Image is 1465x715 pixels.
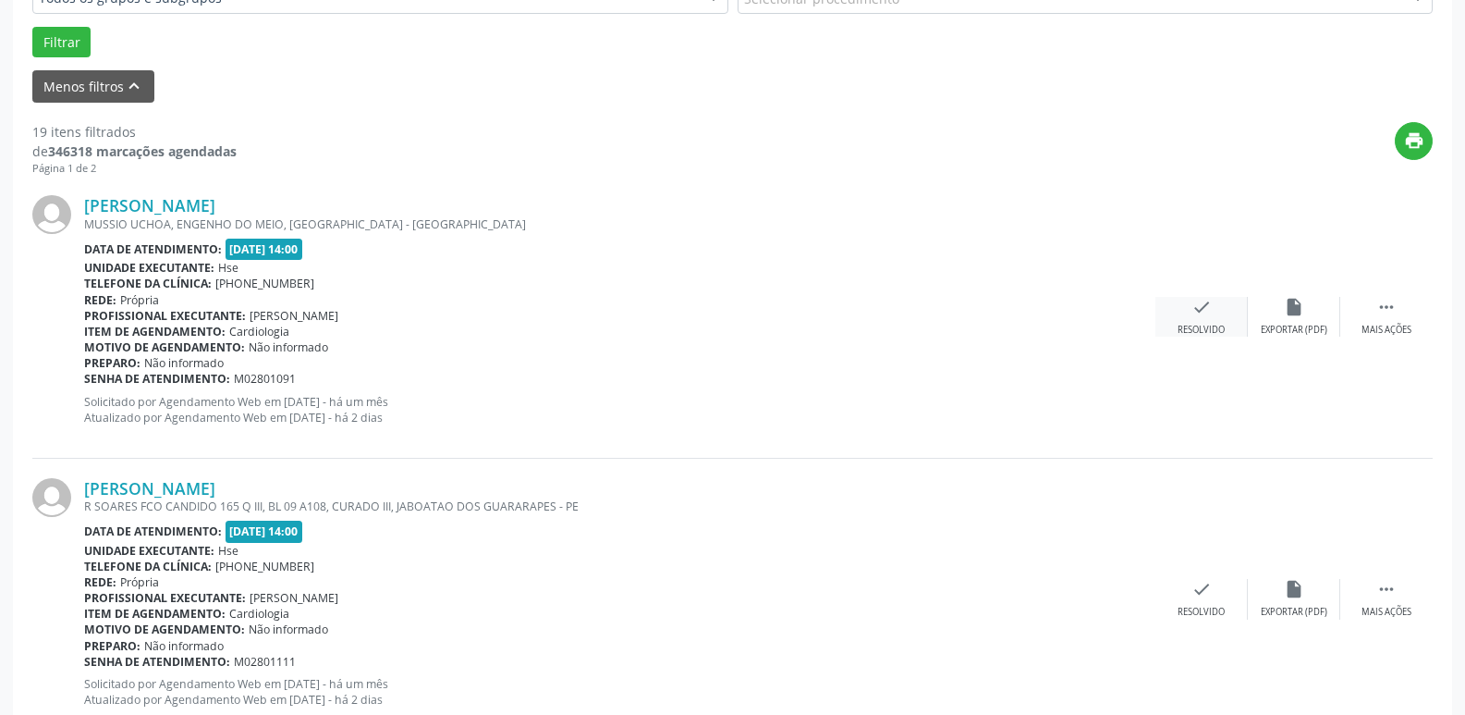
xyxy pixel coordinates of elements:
span: Não informado [144,355,224,371]
span: Cardiologia [229,324,289,339]
b: Rede: [84,574,116,590]
span: Hse [218,543,238,559]
strong: 346318 marcações agendadas [48,142,237,160]
div: de [32,142,237,161]
div: R SOARES FCO CANDIDO 165 Q III, BL 09 A108, CURADO III, JABOATAO DOS GUARARAPES - PE [84,499,1155,514]
button: Menos filtroskeyboard_arrow_up [32,70,154,103]
span: [PERSON_NAME] [250,308,338,324]
i: insert_drive_file [1284,579,1304,599]
div: Mais ações [1361,324,1411,337]
a: [PERSON_NAME] [84,478,215,499]
span: [PERSON_NAME] [250,590,338,606]
span: [PHONE_NUMBER] [215,559,314,574]
b: Motivo de agendamento: [84,622,245,637]
img: img [32,195,71,234]
b: Item de agendamento: [84,324,226,339]
div: MUSSIO UCHOA, ENGENHO DO MEIO, [GEOGRAPHIC_DATA] - [GEOGRAPHIC_DATA] [84,216,1155,232]
b: Item de agendamento: [84,606,226,622]
b: Profissional executante: [84,308,246,324]
span: Não informado [249,339,328,355]
i: check [1191,579,1212,599]
b: Telefone da clínica: [84,276,212,291]
div: Exportar (PDF) [1261,606,1327,619]
span: Não informado [249,622,328,637]
b: Senha de atendimento: [84,371,230,387]
span: Não informado [144,638,224,654]
button: print [1395,122,1433,160]
span: M02801111 [234,654,296,670]
span: Cardiologia [229,606,289,622]
div: Página 1 de 2 [32,161,237,177]
div: Resolvido [1178,606,1225,619]
button: Filtrar [32,27,91,58]
i: insert_drive_file [1284,297,1304,317]
b: Preparo: [84,355,140,371]
img: img [32,478,71,517]
i:  [1376,579,1397,599]
span: Própria [120,574,159,590]
div: Mais ações [1361,606,1411,619]
b: Rede: [84,292,116,308]
div: Resolvido [1178,324,1225,337]
b: Telefone da clínica: [84,559,212,574]
i: keyboard_arrow_up [124,76,144,96]
span: Hse [218,260,238,276]
i: check [1191,297,1212,317]
b: Data de atendimento: [84,241,222,257]
span: Própria [120,292,159,308]
p: Solicitado por Agendamento Web em [DATE] - há um mês Atualizado por Agendamento Web em [DATE] - h... [84,394,1155,425]
p: Solicitado por Agendamento Web em [DATE] - há um mês Atualizado por Agendamento Web em [DATE] - h... [84,676,1155,708]
b: Unidade executante: [84,543,214,559]
span: [DATE] 14:00 [226,239,303,260]
span: M02801091 [234,371,296,387]
a: [PERSON_NAME] [84,195,215,216]
div: Exportar (PDF) [1261,324,1327,337]
b: Unidade executante: [84,260,214,276]
div: 19 itens filtrados [32,122,237,142]
span: [DATE] 14:00 [226,521,303,542]
b: Profissional executante: [84,590,246,606]
span: [PHONE_NUMBER] [215,276,314,291]
i: print [1404,130,1424,151]
b: Preparo: [84,638,140,654]
i:  [1376,297,1397,317]
b: Motivo de agendamento: [84,339,245,355]
b: Senha de atendimento: [84,654,230,670]
b: Data de atendimento: [84,524,222,539]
